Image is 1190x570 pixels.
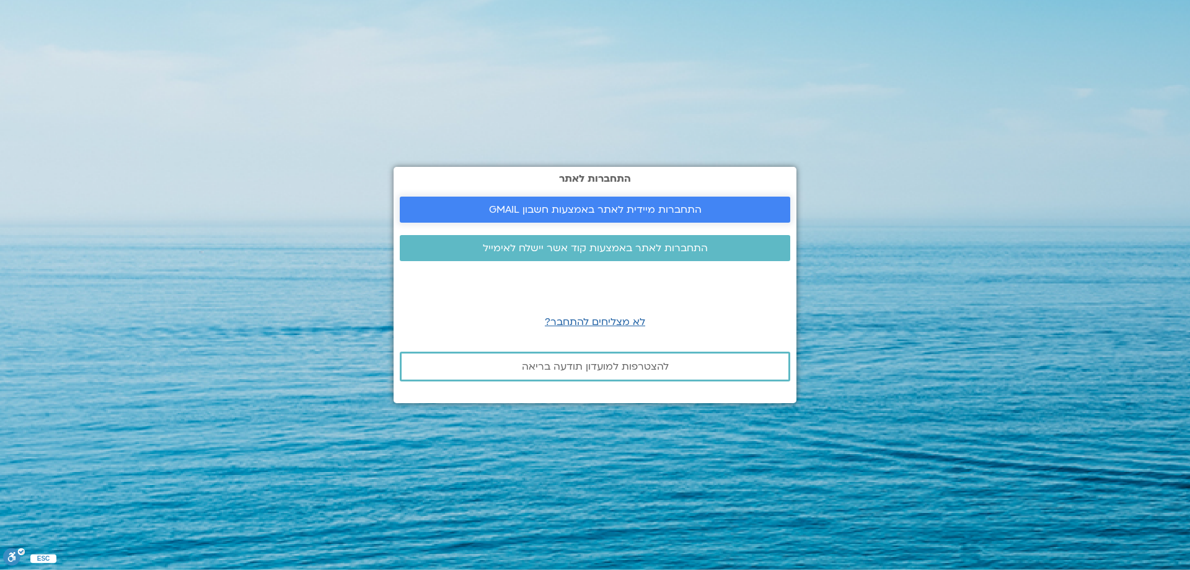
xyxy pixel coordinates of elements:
[483,243,708,254] span: התחברות לאתר באמצעות קוד אשר יישלח לאימייל
[545,315,645,329] a: לא מצליחים להתחבר?
[489,204,702,215] span: התחברות מיידית לאתר באמצעות חשבון GMAIL
[400,197,790,223] a: התחברות מיידית לאתר באמצעות חשבון GMAIL
[400,173,790,184] h2: התחברות לאתר
[400,235,790,261] a: התחברות לאתר באמצעות קוד אשר יישלח לאימייל
[522,361,669,372] span: להצטרפות למועדון תודעה בריאה
[400,352,790,381] a: להצטרפות למועדון תודעה בריאה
